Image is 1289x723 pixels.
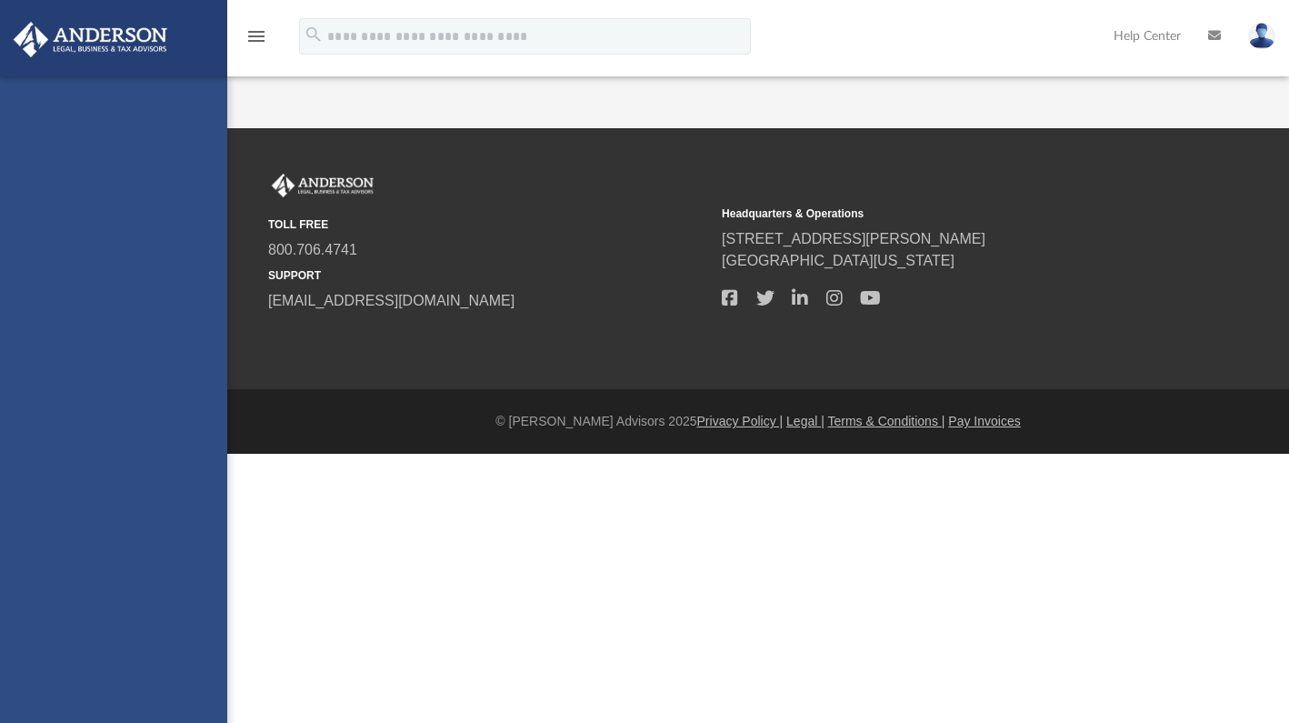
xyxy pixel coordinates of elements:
img: Anderson Advisors Platinum Portal [268,174,377,197]
img: User Pic [1248,23,1275,49]
a: 800.706.4741 [268,242,357,257]
a: Pay Invoices [948,414,1020,428]
small: SUPPORT [268,267,709,284]
a: Privacy Policy | [697,414,784,428]
img: Anderson Advisors Platinum Portal [8,22,173,57]
small: TOLL FREE [268,216,709,233]
i: search [304,25,324,45]
a: [GEOGRAPHIC_DATA][US_STATE] [722,253,954,268]
i: menu [245,25,267,47]
small: Headquarters & Operations [722,206,1163,222]
a: [EMAIL_ADDRESS][DOMAIN_NAME] [268,293,515,308]
a: menu [245,35,267,47]
div: © [PERSON_NAME] Advisors 2025 [227,412,1289,431]
a: [STREET_ADDRESS][PERSON_NAME] [722,231,985,246]
a: Legal | [786,414,824,428]
a: Terms & Conditions | [828,414,945,428]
